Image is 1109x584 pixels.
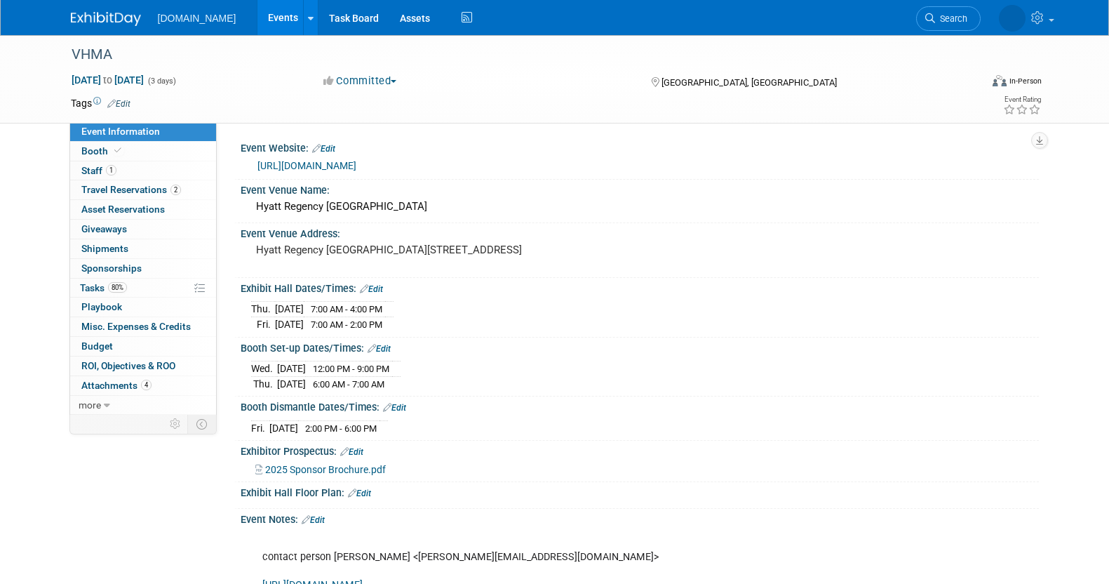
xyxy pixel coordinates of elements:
[70,180,216,199] a: Travel Reservations2
[163,415,188,433] td: Personalize Event Tab Strip
[114,147,121,154] i: Booth reservation complete
[70,279,216,298] a: Tasks80%
[1009,76,1042,86] div: In-Person
[241,509,1039,527] div: Event Notes:
[70,142,216,161] a: Booth
[916,6,981,31] a: Search
[935,13,967,24] span: Search
[81,204,165,215] span: Asset Reservations
[277,361,306,377] td: [DATE]
[368,344,391,354] a: Edit
[311,319,382,330] span: 7:00 AM - 2:00 PM
[70,239,216,258] a: Shipments
[275,302,304,317] td: [DATE]
[241,278,1039,296] div: Exhibit Hall Dates/Times:
[170,185,181,195] span: 2
[147,77,176,86] span: (3 days)
[70,357,216,376] a: ROI, Objectives & ROO
[81,145,124,157] span: Booth
[70,298,216,317] a: Playbook
[81,301,122,312] span: Playbook
[241,482,1039,500] div: Exhibit Hall Floor Plan:
[70,337,216,356] a: Budget
[81,380,152,391] span: Attachments
[257,160,356,171] a: [URL][DOMAIN_NAME]
[256,244,558,256] pre: Hyatt Regency [GEOGRAPHIC_DATA][STREET_ADDRESS]
[70,161,216,180] a: Staff1
[70,259,216,278] a: Sponsorships
[302,515,325,525] a: Edit
[81,165,116,176] span: Staff
[999,5,1026,32] img: Iuliia Bulow
[107,99,130,109] a: Edit
[318,74,402,88] button: Committed
[241,441,1039,459] div: Exhibitor Prospectus:
[81,321,191,332] span: Misc. Expenses & Credits
[241,223,1039,241] div: Event Venue Address:
[71,74,144,86] span: [DATE] [DATE]
[81,243,128,254] span: Shipments
[313,379,384,390] span: 6:00 AM - 7:00 AM
[106,165,116,175] span: 1
[898,73,1042,94] div: Event Format
[81,223,127,234] span: Giveaways
[70,200,216,219] a: Asset Reservations
[70,396,216,415] a: more
[360,284,383,294] a: Edit
[70,376,216,395] a: Attachments4
[251,420,269,435] td: Fri.
[277,376,306,391] td: [DATE]
[67,42,960,67] div: VHMA
[1003,96,1041,103] div: Event Rating
[269,420,298,435] td: [DATE]
[241,180,1039,197] div: Event Venue Name:
[383,403,406,413] a: Edit
[101,74,114,86] span: to
[81,263,142,274] span: Sponsorships
[312,144,335,154] a: Edit
[80,282,127,293] span: Tasks
[70,220,216,239] a: Giveaways
[275,317,304,332] td: [DATE]
[71,96,130,110] td: Tags
[81,184,181,195] span: Travel Reservations
[108,282,127,293] span: 80%
[251,196,1028,218] div: Hyatt Regency [GEOGRAPHIC_DATA]
[311,304,382,314] span: 7:00 AM - 4:00 PM
[313,364,389,374] span: 12:00 PM - 9:00 PM
[251,376,277,391] td: Thu.
[158,13,236,24] span: [DOMAIN_NAME]
[661,77,837,88] span: [GEOGRAPHIC_DATA], [GEOGRAPHIC_DATA]
[340,447,363,457] a: Edit
[81,360,175,371] span: ROI, Objectives & ROO
[70,317,216,336] a: Misc. Expenses & Credits
[187,415,216,433] td: Toggle Event Tabs
[241,397,1039,415] div: Booth Dismantle Dates/Times:
[251,317,275,332] td: Fri.
[255,464,386,475] a: 2025 Sponsor Brochure.pdf
[70,122,216,141] a: Event Information
[241,138,1039,156] div: Event Website:
[251,302,275,317] td: Thu.
[79,399,101,411] span: more
[993,75,1007,86] img: Format-Inperson.png
[251,361,277,377] td: Wed.
[141,380,152,390] span: 4
[348,489,371,498] a: Edit
[305,423,377,434] span: 2:00 PM - 6:00 PM
[71,12,141,26] img: ExhibitDay
[241,338,1039,356] div: Booth Set-up Dates/Times:
[81,340,113,352] span: Budget
[265,464,386,475] span: 2025 Sponsor Brochure.pdf
[81,126,160,137] span: Event Information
